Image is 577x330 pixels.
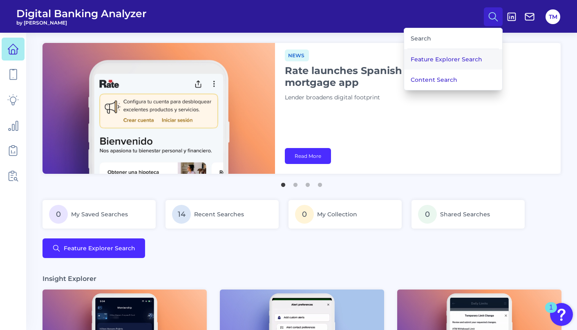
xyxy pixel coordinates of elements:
[285,93,489,102] p: Lender broadens digital footprint
[407,28,499,49] div: Search
[172,205,191,224] span: 14
[288,200,402,229] a: 0My Collection
[165,200,279,229] a: 14Recent Searches
[404,49,502,70] button: Feature Explorer Search
[16,20,147,26] span: by [PERSON_NAME]
[546,9,560,24] button: TM
[285,148,331,164] a: Read More
[42,200,156,229] a: 0My Saved Searches
[304,179,312,187] button: 3
[412,200,525,229] a: 0Shared Searches
[291,179,300,187] button: 2
[42,274,96,283] h3: Insight Explorer
[285,65,489,88] h1: Rate launches Spanish language mortgage app
[316,179,324,187] button: 4
[49,205,68,224] span: 0
[42,43,275,174] img: bannerImg
[317,211,357,218] span: My Collection
[285,51,309,59] a: News
[404,70,502,90] button: Content Search
[279,179,287,187] button: 1
[16,7,147,20] span: Digital Banking Analyzer
[418,205,437,224] span: 0
[71,211,128,218] span: My Saved Searches
[285,49,309,61] span: News
[440,211,490,218] span: Shared Searches
[194,211,244,218] span: Recent Searches
[42,238,145,258] button: Feature Explorer Search
[549,308,553,318] div: 1
[295,205,314,224] span: 0
[550,303,573,326] button: Open Resource Center, 1 new notification
[64,245,135,251] span: Feature Explorer Search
